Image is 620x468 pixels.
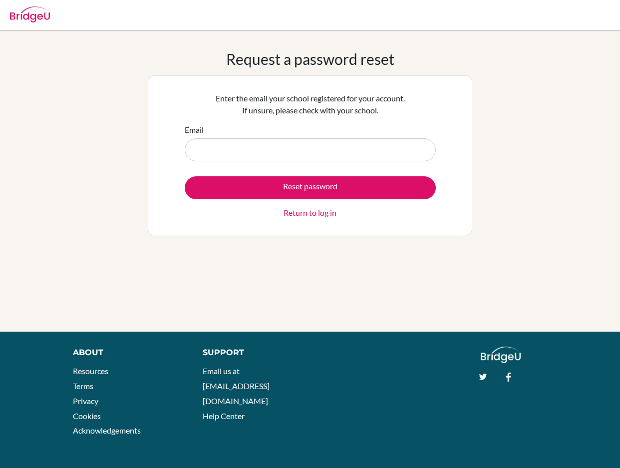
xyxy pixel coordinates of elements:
div: Support [203,347,301,359]
a: Cookies [73,411,101,421]
a: Email us at [EMAIL_ADDRESS][DOMAIN_NAME] [203,366,270,405]
a: Return to log in [284,207,336,219]
a: Privacy [73,396,98,406]
a: Resources [73,366,108,376]
p: Enter the email your school registered for your account. If unsure, please check with your school. [185,92,436,116]
div: About [73,347,180,359]
a: Terms [73,381,93,391]
img: logo_white@2x-f4f0deed5e89b7ecb1c2cc34c3e3d731f90f0f143d5ea2071677605dd97b5244.png [481,347,521,363]
label: Email [185,124,204,136]
img: Bridge-U [10,6,50,22]
button: Reset password [185,176,436,199]
h1: Request a password reset [226,50,394,68]
a: Help Center [203,411,245,421]
a: Acknowledgements [73,426,141,435]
